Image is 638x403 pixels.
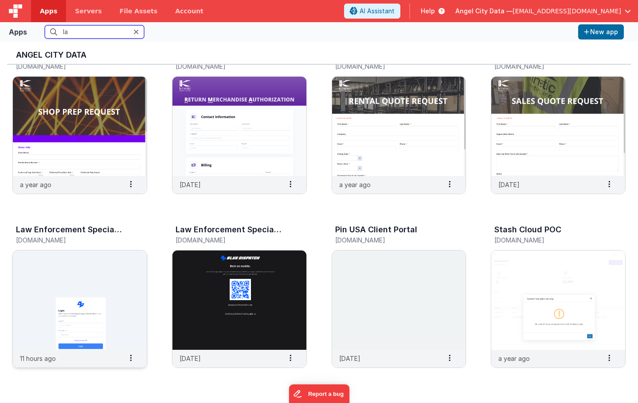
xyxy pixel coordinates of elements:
span: Servers [75,7,102,16]
span: [EMAIL_ADDRESS][DOMAIN_NAME] [513,7,621,16]
button: AI Assistant [344,4,400,19]
h5: [DOMAIN_NAME] [494,237,603,243]
h5: [DOMAIN_NAME] [176,63,285,70]
span: AI Assistant [360,7,395,16]
button: New app [578,24,624,39]
h3: Pin USA Client Portal [335,225,417,234]
button: Angel City Data — [EMAIL_ADDRESS][DOMAIN_NAME] [455,7,631,16]
div: Apps [9,27,27,37]
h5: [DOMAIN_NAME] [335,237,444,243]
p: a year ago [339,180,371,189]
span: Angel City Data — [455,7,513,16]
h3: Angel City Data [16,51,622,59]
span: Apps [40,7,57,16]
h5: [DOMAIN_NAME] [176,237,285,243]
h5: [DOMAIN_NAME] [335,63,444,70]
p: a year ago [20,180,51,189]
h3: Law Enforcement Specialists - Agency Portal [16,225,122,234]
p: [DATE] [339,354,360,363]
h5: [DOMAIN_NAME] [16,237,125,243]
h3: Stash Cloud POC [494,225,561,234]
span: File Assets [120,7,158,16]
p: a year ago [498,354,530,363]
iframe: Marker.io feedback button [289,384,349,403]
span: Help [421,7,435,16]
p: [DATE] [180,354,201,363]
h3: Law Enforcement Specialists - Officer Portal [176,225,282,234]
p: [DATE] [498,180,520,189]
h5: [DOMAIN_NAME] [494,63,603,70]
input: Search apps [45,25,144,39]
p: 11 hours ago [20,354,56,363]
p: [DATE] [180,180,201,189]
h5: [DOMAIN_NAME] [16,63,125,70]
